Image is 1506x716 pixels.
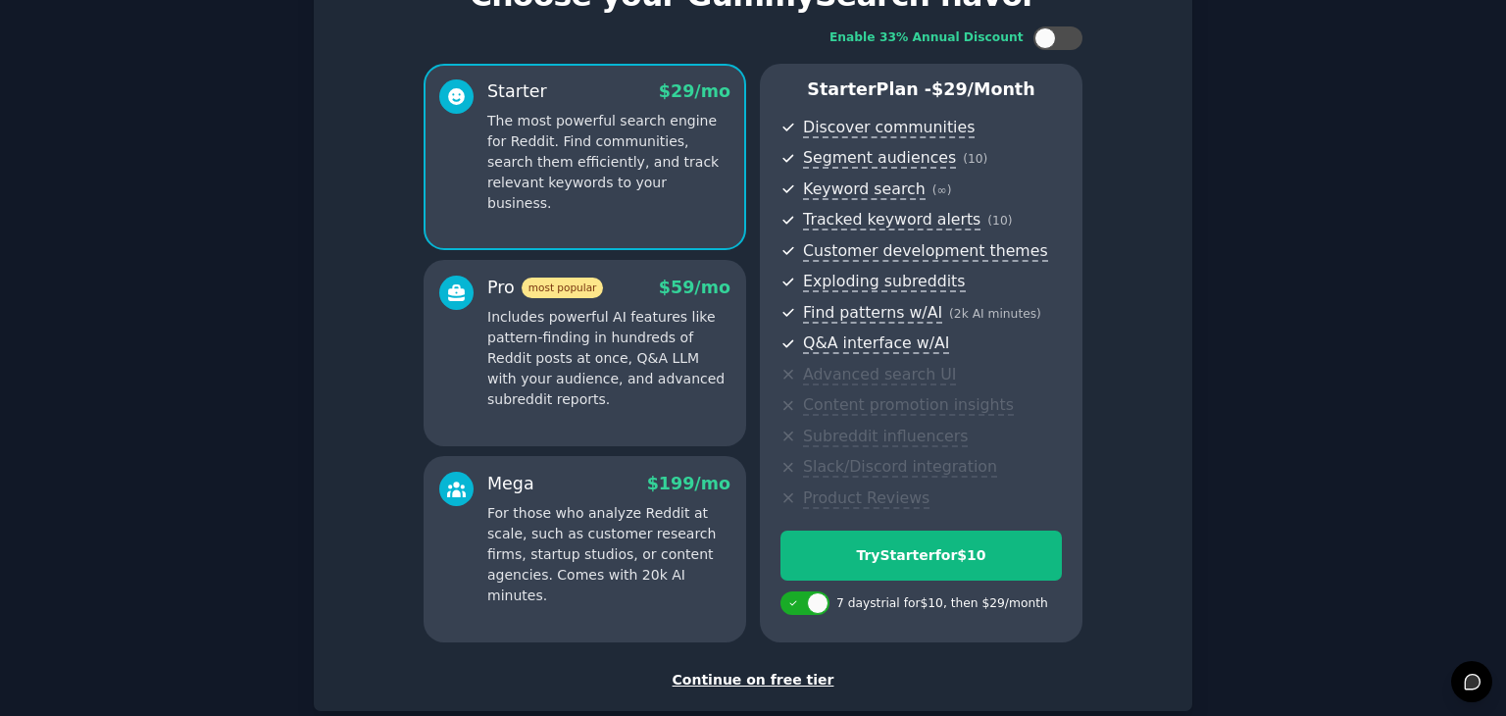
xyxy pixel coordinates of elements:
[829,29,1024,47] div: Enable 33% Annual Discount
[803,179,926,200] span: Keyword search
[803,457,997,478] span: Slack/Discord integration
[949,307,1041,321] span: ( 2k AI minutes )
[487,79,547,104] div: Starter
[647,474,730,493] span: $ 199 /mo
[803,427,968,447] span: Subreddit influencers
[987,214,1012,228] span: ( 10 )
[487,472,534,496] div: Mega
[781,545,1061,566] div: Try Starter for $10
[803,333,949,354] span: Q&A interface w/AI
[487,276,603,300] div: Pro
[659,278,730,297] span: $ 59 /mo
[780,531,1062,581] button: TryStarterfor$10
[487,111,730,214] p: The most powerful search engine for Reddit. Find communities, search them efficiently, and track ...
[522,278,604,298] span: most popular
[659,81,730,101] span: $ 29 /mo
[931,79,1035,99] span: $ 29 /month
[963,152,987,166] span: ( 10 )
[803,210,980,230] span: Tracked keyword alerts
[836,595,1048,613] div: 7 days trial for $10 , then $ 29 /month
[334,670,1172,690] div: Continue on free tier
[803,241,1048,262] span: Customer development themes
[803,118,975,138] span: Discover communities
[487,307,730,410] p: Includes powerful AI features like pattern-finding in hundreds of Reddit posts at once, Q&A LLM w...
[803,365,956,385] span: Advanced search UI
[780,77,1062,102] p: Starter Plan -
[803,148,956,169] span: Segment audiences
[803,303,942,324] span: Find patterns w/AI
[803,395,1014,416] span: Content promotion insights
[803,488,929,509] span: Product Reviews
[932,183,952,197] span: ( ∞ )
[803,272,965,292] span: Exploding subreddits
[487,503,730,606] p: For those who analyze Reddit at scale, such as customer research firms, startup studios, or conte...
